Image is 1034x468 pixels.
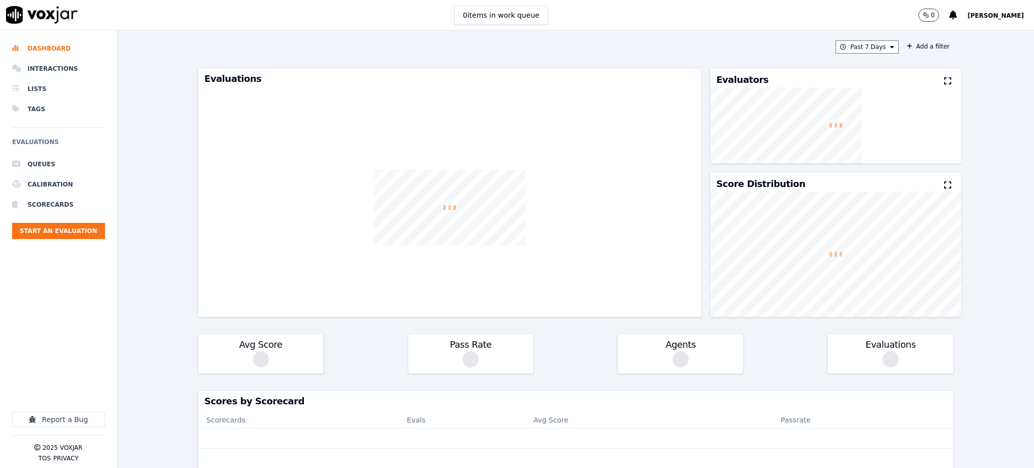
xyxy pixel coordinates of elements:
a: Interactions [12,59,105,79]
h3: Agents [624,340,737,349]
h6: Evaluations [12,136,105,154]
a: Queues [12,154,105,174]
h3: Avg Score [204,340,317,349]
h3: Evaluators [716,75,768,84]
button: 0 [918,9,950,22]
button: 0 [918,9,940,22]
button: [PERSON_NAME] [967,9,1034,21]
a: Calibration [12,174,105,195]
button: Privacy [53,454,78,462]
a: Scorecards [12,195,105,215]
a: Tags [12,99,105,119]
a: Lists [12,79,105,99]
button: Report a Bug [12,412,105,427]
a: Dashboard [12,38,105,59]
span: [PERSON_NAME] [967,12,1024,19]
h3: Pass Rate [415,340,527,349]
h3: Evaluations [834,340,947,349]
th: Scorecards [198,412,399,428]
button: Add a filter [903,40,954,53]
p: 0 [931,11,935,19]
button: Past 7 Days [836,40,898,54]
th: Avg Score [525,412,711,428]
button: TOS [38,454,50,462]
p: 2025 Voxjar [42,444,82,452]
button: 0items in work queue [454,6,548,25]
h3: Scores by Scorecard [204,397,947,406]
h3: Evaluations [204,74,695,83]
h3: Score Distribution [716,179,805,189]
th: Passrate [712,412,880,428]
th: Evals [399,412,526,428]
button: Start an Evaluation [12,223,105,239]
img: voxjar logo [6,6,78,24]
